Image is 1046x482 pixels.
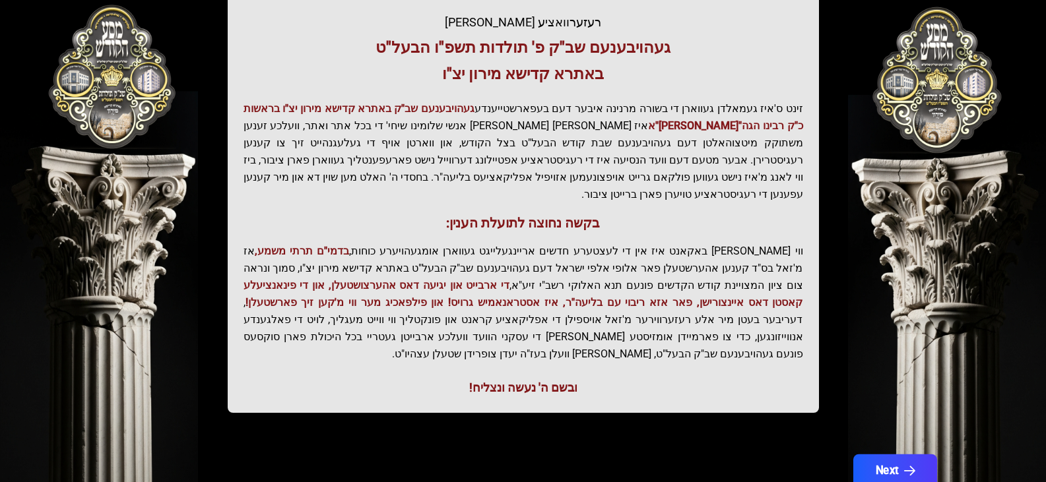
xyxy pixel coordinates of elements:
span: בדמי"ם תרתי משמע, [255,245,349,257]
h3: געהויבענעם שב"ק פ' תולדות תשפ"ו הבעל"ט [244,37,803,58]
div: ובשם ה' נעשה ונצליח! [244,378,803,397]
span: געהויבענעם שב"ק באתרא קדישא מירון יצ"ו בראשות כ"ק רבינו הגה"[PERSON_NAME]"א [244,102,803,132]
p: ווי [PERSON_NAME] באקאנט איז אין די לעצטערע חדשים אריינגעלייגט געווארן אומגעהויערע כוחות, אז מ'זא... [244,243,803,363]
h3: באתרא קדישא מירון יצ"ו [244,63,803,84]
div: רעזערוואציע [PERSON_NAME] [244,13,803,32]
p: זינט ס'איז געמאלדן געווארן די בשורה מרנינה איבער דעם בעפארשטייענדע איז [PERSON_NAME] [PERSON_NAME... [244,100,803,203]
span: די ארבייט און יגיעה דאס אהערצושטעלן, און די פינאנציעלע קאסטן דאס איינצורישן, פאר אזא ריבוי עם בלי... [244,279,803,309]
h3: בקשה נחוצה לתועלת הענין: [244,214,803,232]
